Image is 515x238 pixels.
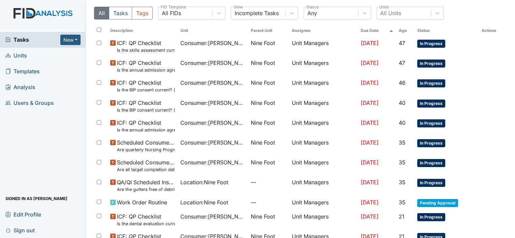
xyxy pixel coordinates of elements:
td: Unit Managers [289,175,358,195]
span: Pending Approval [417,199,458,207]
button: All [94,7,109,19]
span: QA/QI Scheduled Inspection Are the gutters free of debris? [117,178,175,193]
span: Units [5,50,27,61]
th: Actions [479,25,507,36]
span: Scheduled Consumer Chart Review Are all target completion dates current (not expired)? [117,158,175,173]
span: Nine Foot [251,99,275,107]
small: Is the dental evaluation current? (document the date, oral rating, and goal # if needed in the co... [117,221,175,227]
span: 40 [399,119,405,126]
span: 40 [399,100,405,106]
div: All Units [380,9,401,17]
span: 35 [399,139,405,146]
span: Edit Profile [5,209,41,220]
div: All FIDs [162,9,181,17]
td: Unit Managers [289,96,358,116]
span: Signed in as [PERSON_NAME] [5,193,67,204]
span: Nine Foot [251,119,275,127]
span: Nine Foot [251,79,275,87]
span: Consumer : [PERSON_NAME] [180,59,245,67]
span: 47 [399,40,405,46]
span: Sign out [5,225,35,235]
small: Is the annual admission agreement current? (document the date in the comment section) [117,67,175,73]
span: Consumer : [PERSON_NAME] [180,39,245,47]
small: Is the BIP consent current? (document the date, BIP number in the comment section) [117,87,175,93]
small: Are all target completion dates current (not expired)? [117,166,175,173]
td: Unit Managers [289,36,358,56]
span: Nine Foot [251,39,275,47]
small: Is the BIP consent current? (document the date, BIP number in the comment section) [117,107,175,113]
th: Assignee [289,25,358,36]
span: ICF: QP Checklist Is the annual admission agreement current? (document the date in the comment se... [117,59,175,73]
span: [DATE] [361,199,378,206]
th: Toggle SortBy [178,25,248,36]
span: [DATE] [361,139,378,146]
span: In Progress [417,119,445,127]
span: ICF: QP Checklist Is the skills assessment current? (document the date in the comment section) [117,39,175,53]
span: 46 [399,79,405,86]
td: Unit Managers [289,76,358,96]
span: Location : Nine Foot [180,178,228,186]
small: Is the skills assessment current? (document the date in the comment section) [117,47,175,53]
span: Consumer : [PERSON_NAME] [180,119,245,127]
span: In Progress [417,179,445,187]
span: In Progress [417,213,445,221]
div: Any [307,9,317,17]
td: Unit Managers [289,196,358,210]
span: — [251,198,286,206]
a: Tasks [5,36,60,44]
span: Nine Foot [251,59,275,67]
input: Toggle All Rows Selected [97,28,101,32]
span: Nine Foot [251,212,275,221]
span: ICF: QP Checklist Is the BIP consent current? (document the date, BIP number in the comment section) [117,99,175,113]
span: Nine Foot [251,138,275,147]
span: In Progress [417,100,445,108]
span: Consumer : [PERSON_NAME] [180,79,245,87]
span: [DATE] [361,179,378,186]
th: Toggle SortBy [415,25,479,36]
small: Are quarterly Nursing Progress Notes/Visual Assessments completed by the end of the month followi... [117,147,175,153]
span: ICF: QP Checklist Is the annual admission agreement current? (document the date in the comment se... [117,119,175,133]
td: Unit Managers [289,156,358,175]
div: Type filter [94,7,153,19]
span: In Progress [417,40,445,48]
span: [DATE] [361,100,378,106]
span: In Progress [417,79,445,87]
span: [DATE] [361,159,378,166]
span: Scheduled Consumer Chart Review Are quarterly Nursing Progress Notes/Visual Assessments completed... [117,138,175,153]
div: Incomplete Tasks [235,9,279,17]
span: Consumer : [PERSON_NAME] [180,99,245,107]
span: [DATE] [361,119,378,126]
td: Unit Managers [289,116,358,136]
span: 47 [399,59,405,66]
button: New [60,35,81,45]
small: Are the gutters free of debris? [117,186,175,193]
td: Unit Managers [289,210,358,230]
span: 35 [399,199,405,206]
span: 35 [399,159,405,166]
span: Templates [5,66,40,77]
span: Location : Nine Foot [180,198,228,206]
button: Tags [132,7,153,19]
small: Is the annual admission agreement current? (document the date in the comment section) [117,127,175,133]
td: Unit Managers [289,56,358,76]
span: [DATE] [361,79,378,86]
th: Toggle SortBy [358,25,396,36]
span: ICF: QP Checklist Is the dental evaluation current? (document the date, oral rating, and goal # i... [117,212,175,227]
span: — [251,178,286,186]
th: Toggle SortBy [108,25,178,36]
span: Nine Foot [251,158,275,166]
span: In Progress [417,59,445,68]
th: Toggle SortBy [396,25,415,36]
span: Analysis [5,82,35,92]
span: [DATE] [361,213,378,220]
th: Toggle SortBy [248,25,289,36]
span: [DATE] [361,40,378,46]
span: In Progress [417,139,445,147]
span: [DATE] [361,59,378,66]
span: ICF: QP Checklist Is the BIP consent current? (document the date, BIP number in the comment section) [117,79,175,93]
td: Unit Managers [289,136,358,156]
span: 35 [399,179,405,186]
span: Users & Groups [5,98,54,108]
span: 21 [399,213,404,220]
